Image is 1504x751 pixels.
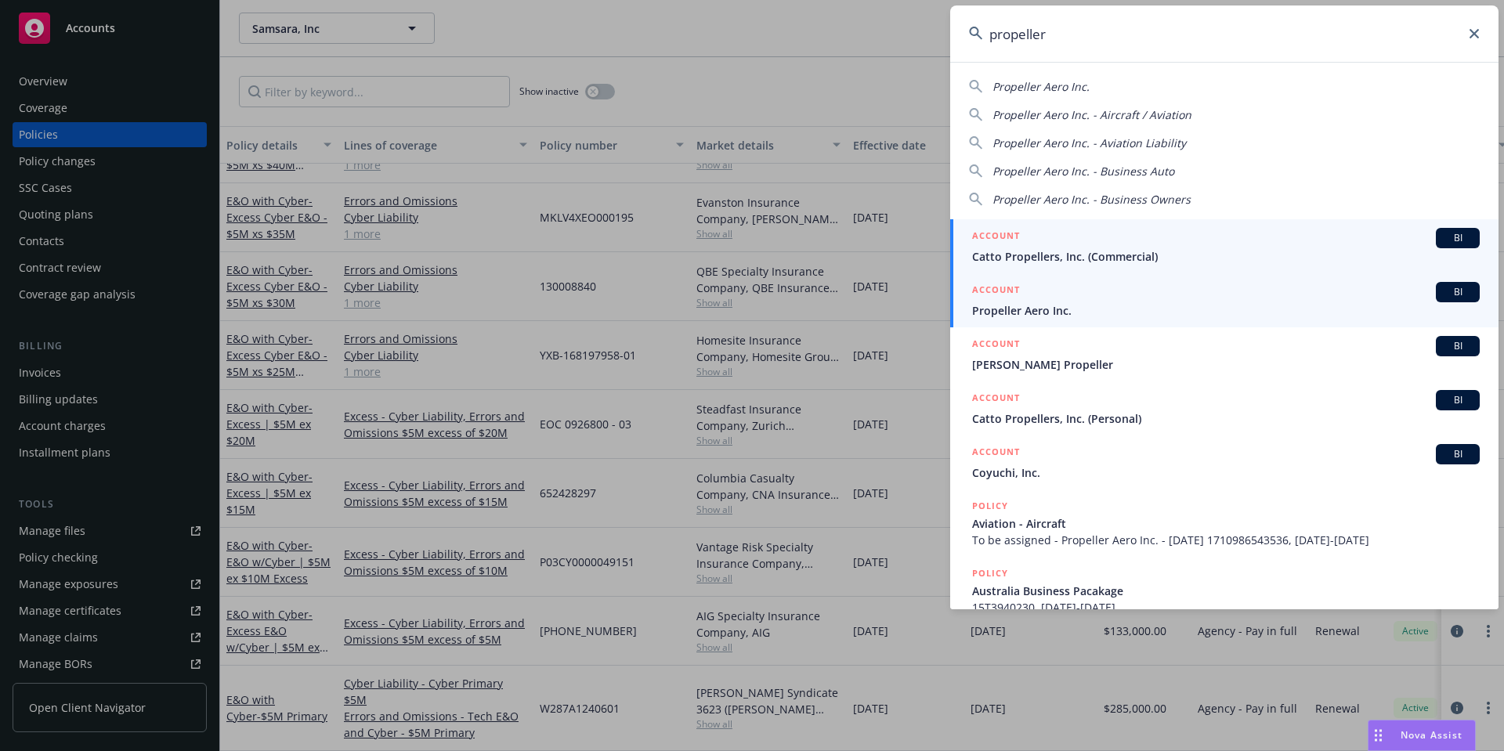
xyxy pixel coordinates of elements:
a: ACCOUNTBICatto Propellers, Inc. (Commercial) [950,219,1499,273]
h5: ACCOUNT [972,390,1020,409]
span: BI [1442,393,1473,407]
span: BI [1442,231,1473,245]
h5: ACCOUNT [972,228,1020,247]
input: Search... [950,5,1499,62]
a: ACCOUNTBIPropeller Aero Inc. [950,273,1499,327]
button: Nova Assist [1368,720,1476,751]
span: Coyuchi, Inc. [972,464,1480,481]
a: ACCOUNTBICoyuchi, Inc. [950,435,1499,489]
h5: POLICY [972,498,1008,514]
h5: ACCOUNT [972,336,1020,355]
span: BI [1442,285,1473,299]
span: Propeller Aero Inc. - Aircraft / Aviation [992,107,1191,122]
a: POLICYAviation - AircraftTo be assigned - Propeller Aero Inc. - [DATE] 1710986543536, [DATE]-[DATE] [950,489,1499,557]
h5: POLICY [972,565,1008,581]
span: Catto Propellers, Inc. (Commercial) [972,248,1480,265]
span: 15T3940230, [DATE]-[DATE] [972,599,1480,616]
span: To be assigned - Propeller Aero Inc. - [DATE] 1710986543536, [DATE]-[DATE] [972,532,1480,548]
span: Propeller Aero Inc. - Business Auto [992,164,1174,179]
div: Drag to move [1368,720,1388,750]
h5: ACCOUNT [972,444,1020,463]
span: Catto Propellers, Inc. (Personal) [972,410,1480,427]
a: ACCOUNTBICatto Propellers, Inc. (Personal) [950,381,1499,435]
span: BI [1442,447,1473,461]
span: Propeller Aero Inc. [992,79,1090,94]
span: Australia Business Pacakage [972,583,1480,599]
span: [PERSON_NAME] Propeller [972,356,1480,373]
a: POLICYAustralia Business Pacakage15T3940230, [DATE]-[DATE] [950,557,1499,624]
span: BI [1442,339,1473,353]
span: Propeller Aero Inc. - Business Owners [992,192,1191,207]
h5: ACCOUNT [972,282,1020,301]
span: Propeller Aero Inc. - Aviation Liability [992,135,1186,150]
span: Nova Assist [1401,728,1462,742]
span: Propeller Aero Inc. [972,302,1480,319]
span: Aviation - Aircraft [972,515,1480,532]
a: ACCOUNTBI[PERSON_NAME] Propeller [950,327,1499,381]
